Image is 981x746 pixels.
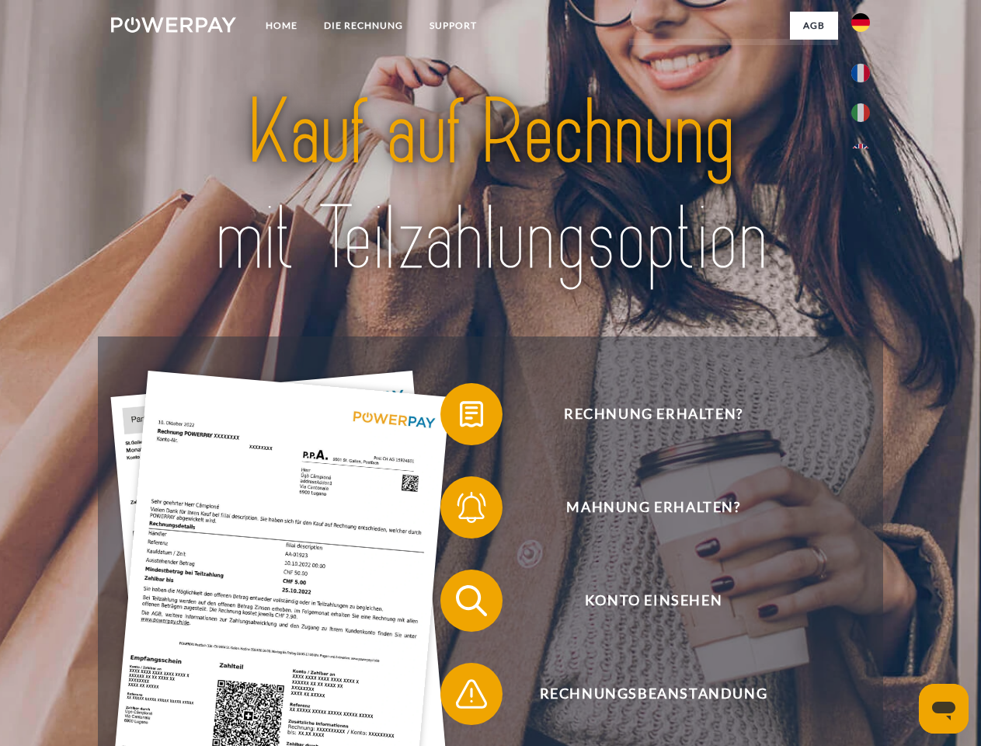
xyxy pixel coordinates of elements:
[440,663,844,725] button: Rechnungsbeanstandung
[311,12,416,40] a: DIE RECHNUNG
[452,675,491,713] img: qb_warning.svg
[851,64,870,82] img: fr
[252,12,311,40] a: Home
[463,476,844,539] span: Mahnung erhalten?
[440,570,844,632] button: Konto einsehen
[111,17,236,33] img: logo-powerpay-white.svg
[463,663,844,725] span: Rechnungsbeanstandung
[452,395,491,434] img: qb_bill.svg
[790,12,838,40] a: agb
[463,383,844,445] span: Rechnung erhalten?
[463,570,844,632] span: Konto einsehen
[416,12,490,40] a: SUPPORT
[452,581,491,620] img: qb_search.svg
[440,476,844,539] button: Mahnung erhalten?
[148,75,833,298] img: title-powerpay_de.svg
[851,103,870,122] img: it
[851,144,870,162] img: en
[919,684,969,734] iframe: Schaltfläche zum Öffnen des Messaging-Fensters
[851,13,870,32] img: de
[440,383,844,445] button: Rechnung erhalten?
[452,488,491,527] img: qb_bell.svg
[629,39,838,67] a: AGB (Kauf auf Rechnung)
